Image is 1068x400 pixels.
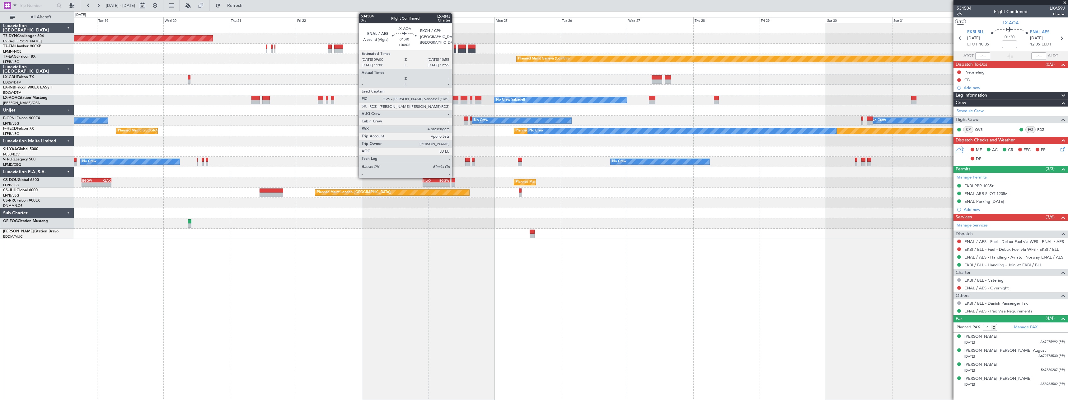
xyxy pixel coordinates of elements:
span: F-HECD [3,127,17,131]
span: [PERSON_NAME] [3,230,34,233]
span: Pax [956,315,963,322]
a: Manage Services [957,222,988,229]
span: CR [1008,147,1013,153]
span: OE-FOG [3,219,18,223]
input: --:-- [975,52,990,60]
a: ENAL / AES - Handling - Aviator Norway ENAL / AES [964,255,1063,260]
a: LFMD/CEQ [3,162,21,167]
span: 2/5 [957,12,972,17]
span: 534504 [957,5,972,12]
a: CS-JHHGlobal 6000 [3,188,38,192]
div: Thu 21 [230,17,296,23]
div: Prebriefing [964,69,985,75]
a: Manage PAX [1014,324,1038,331]
span: T7-EMI [3,45,15,48]
span: (3/6) [1046,214,1055,220]
span: Dispatch Checks and Weather [956,137,1015,144]
a: T7-EAGLFalcon 8X [3,55,35,59]
span: MF [976,147,982,153]
div: Fri 29 [760,17,826,23]
div: [PERSON_NAME] [PERSON_NAME] August [964,348,1046,354]
span: A672778530 (PP) [1038,354,1065,359]
div: CB [964,77,970,83]
span: (0/2) [1046,61,1055,68]
span: LX-AOA [3,96,17,100]
div: Tue 19 [97,17,163,23]
span: [DATE] [964,368,975,373]
span: [DATE] [1030,35,1043,41]
span: ATOT [963,53,974,59]
a: Manage Permits [957,174,987,181]
div: Sun 31 [892,17,958,23]
div: No Crew Sabadell [496,95,525,105]
a: EDLW/DTM [3,90,21,95]
div: Sun 24 [429,17,495,23]
span: Charter [1050,12,1065,17]
span: All Aircraft [16,15,66,19]
div: Planned Maint [GEOGRAPHIC_DATA] ([GEOGRAPHIC_DATA]) [118,126,216,136]
span: Charter [956,269,971,276]
a: ENAL / AES - Pax Visa Requirements [964,308,1032,314]
a: CS-DOUGlobal 6500 [3,178,39,182]
a: RDZ [1037,127,1051,132]
a: [PERSON_NAME]/QSA [3,101,40,105]
span: ETOT [967,41,977,48]
div: Mon 25 [494,17,561,23]
span: CS-JHH [3,188,16,192]
span: F-GPNJ [3,117,16,120]
div: [PERSON_NAME] [PERSON_NAME] [964,376,1032,382]
a: ENAL / AES - Overnight [964,285,1009,291]
a: CS-RRCFalcon 900LX [3,199,40,202]
span: Permits [956,166,970,173]
a: LX-AOACitation Mustang [3,96,48,100]
span: Refresh [222,3,248,8]
a: LFPB/LBG [3,60,19,64]
div: - [82,183,96,186]
span: [DATE] - [DATE] [106,3,135,8]
div: No Crew [872,116,886,125]
div: No Crew [474,116,488,125]
span: ELDT [1042,41,1052,48]
div: EGGW [436,179,449,182]
a: F-GPNJFalcon 900EX [3,117,40,120]
span: 12:05 [1030,41,1040,48]
a: LX-INBFalcon 900EX EASy II [3,86,52,89]
a: LFPB/LBG [3,193,19,198]
div: CP [963,126,973,133]
a: EKBI / BLL - Fuel - DeLux Fuel via WFS - EKBI / BLL [964,247,1059,252]
div: Planned Maint London ([GEOGRAPHIC_DATA]) [317,188,391,197]
span: AC [992,147,998,153]
input: Trip Number [19,1,55,10]
div: - [436,183,449,186]
a: Schedule Crew [957,108,984,114]
a: ENAL / AES - Fuel - DeLux Fuel via WFS - ENAL / AES [964,239,1064,244]
div: EGGW [82,179,96,182]
a: EDDM/MUC [3,234,23,239]
a: LFPB/LBG [3,121,19,126]
a: LFMN/NCE [3,49,21,54]
div: Sat 30 [826,17,892,23]
a: EVRA/[PERSON_NAME] [3,39,42,44]
div: Add new [964,207,1065,212]
span: Leg Information [956,92,987,99]
span: 01:30 [1005,34,1014,40]
a: EKBI / BLL - Handling - JoinJet EKBI / BLL [964,262,1042,268]
span: LX-AOA [1003,20,1019,26]
button: Refresh [213,1,250,11]
span: T7-EAGL [3,55,18,59]
span: [DATE] [964,340,975,345]
span: FP [1041,147,1046,153]
span: 10:35 [979,41,989,48]
span: ENAL AES [1030,29,1049,36]
span: FFC [1023,147,1031,153]
span: Dispatch To-Dos [956,61,987,68]
span: CS-RRC [3,199,16,202]
span: LX-GBH [3,75,17,79]
div: KLAX [423,179,436,182]
a: DNMM/LOS [3,203,22,208]
span: (3/3) [1046,165,1055,172]
span: [DATE] [964,382,975,387]
a: [PERSON_NAME]Citation Bravo [3,230,59,233]
a: EDLW/DTM [3,80,21,85]
div: No Crew [612,157,626,166]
